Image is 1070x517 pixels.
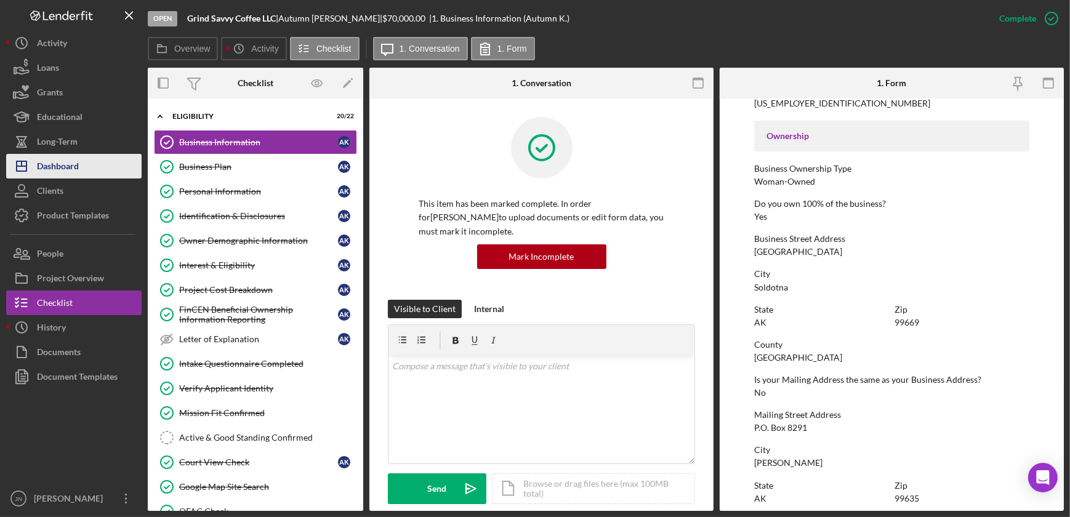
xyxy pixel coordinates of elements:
[179,236,338,246] div: Owner Demographic Information
[37,340,81,367] div: Documents
[251,44,278,54] label: Activity
[497,44,527,54] label: 1. Form
[754,98,930,108] div: [US_EMPLOYER_IDENTIFICATION_NUMBER]
[6,203,142,228] button: Product Templates
[15,495,22,502] text: JN
[290,37,360,60] button: Checklist
[382,14,429,23] div: $70,000.00
[37,266,104,294] div: Project Overview
[754,234,1029,244] div: Business Street Address
[37,315,66,343] div: History
[154,204,357,228] a: Identification & DisclosuresAK
[37,178,63,206] div: Clients
[338,185,350,198] div: A K
[238,78,273,88] div: Checklist
[37,105,82,132] div: Educational
[338,259,350,271] div: A K
[999,6,1036,31] div: Complete
[179,433,356,443] div: Active & Good Standing Confirmed
[400,44,460,54] label: 1. Conversation
[895,318,920,327] div: 99669
[154,351,357,376] a: Intake Questionnaire Completed
[338,308,350,321] div: A K
[187,13,276,23] b: Grind Savvy Coffee LLC
[754,199,1029,209] div: Do you own 100% of the business?
[37,291,73,318] div: Checklist
[31,486,111,514] div: [PERSON_NAME]
[471,37,535,60] button: 1. Form
[338,456,350,468] div: A K
[474,300,504,318] div: Internal
[338,136,350,148] div: A K
[754,375,1029,385] div: Is your Mailing Address the same as your Business Address?
[37,203,109,231] div: Product Templates
[37,55,59,83] div: Loans
[37,129,78,157] div: Long-Term
[154,228,357,253] a: Owner Demographic InformationAK
[179,260,338,270] div: Interest & Eligibility
[154,425,357,450] a: Active & Good Standing Confirmed
[179,211,338,221] div: Identification & Disclosures
[179,305,338,324] div: FinCEN Beneficial Ownership Information Reporting
[6,80,142,105] button: Grants
[179,186,338,196] div: Personal Information
[154,327,357,351] a: Letter of ExplanationAK
[6,364,142,389] button: Document Templates
[332,113,354,120] div: 20 / 22
[6,486,142,511] button: JN[PERSON_NAME]
[766,131,1017,141] div: Ownership
[388,300,462,318] button: Visible to Client
[754,247,842,257] div: [GEOGRAPHIC_DATA]
[154,154,357,179] a: Business PlanAK
[754,445,1029,455] div: City
[6,105,142,129] button: Educational
[6,266,142,291] a: Project Overview
[154,253,357,278] a: Interest & EligibilityAK
[512,78,571,88] div: 1. Conversation
[6,154,142,178] button: Dashboard
[509,244,574,269] div: Mark Incomplete
[987,6,1064,31] button: Complete
[6,31,142,55] button: Activity
[154,401,357,425] a: Mission Fit Confirmed
[179,334,338,344] div: Letter of Explanation
[754,458,823,468] div: [PERSON_NAME]
[154,278,357,302] a: Project Cost BreakdownAK
[154,179,357,204] a: Personal InformationAK
[179,457,338,467] div: Court View Check
[221,37,286,60] button: Activity
[419,197,664,238] p: This item has been marked complete. In order for [PERSON_NAME] to upload documents or edit form d...
[754,353,842,363] div: [GEOGRAPHIC_DATA]
[278,14,382,23] div: Autumn [PERSON_NAME] |
[468,300,510,318] button: Internal
[895,305,1030,315] div: Zip
[187,14,278,23] div: |
[338,161,350,173] div: A K
[877,78,906,88] div: 1. Form
[6,178,142,203] button: Clients
[6,241,142,266] button: People
[179,359,356,369] div: Intake Questionnaire Completed
[174,44,210,54] label: Overview
[754,423,807,433] div: P.O. Box 8291
[338,234,350,247] div: A K
[338,284,350,296] div: A K
[6,55,142,80] button: Loans
[338,333,350,345] div: A K
[895,481,1030,491] div: Zip
[154,475,357,499] a: Google Map Site Search
[1028,463,1058,492] div: Open Intercom Messenger
[6,291,142,315] button: Checklist
[6,315,142,340] button: History
[179,408,356,418] div: Mission Fit Confirmed
[754,305,889,315] div: State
